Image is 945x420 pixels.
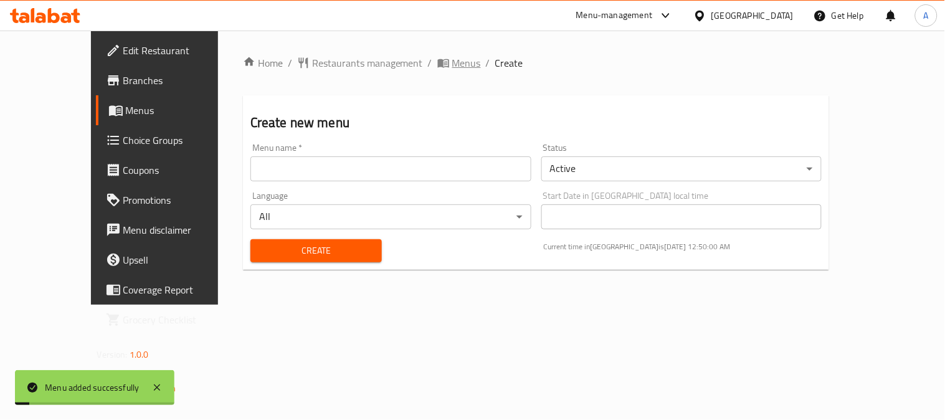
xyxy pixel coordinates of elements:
span: 1.0.0 [130,346,149,363]
p: Current time in [GEOGRAPHIC_DATA] is [DATE] 12:50:00 AM [544,241,822,252]
div: All [250,204,531,229]
h2: Create new menu [250,113,822,132]
a: Upsell [96,245,249,275]
div: Active [541,156,822,181]
span: Menus [452,55,481,70]
li: / [428,55,432,70]
span: Upsell [123,252,239,267]
input: Please enter Menu name [250,156,531,181]
span: Menus [126,103,239,118]
button: Create [250,239,382,262]
a: Menus [437,55,481,70]
a: Edit Restaurant [96,36,249,65]
span: Coverage Report [123,282,239,297]
a: Choice Groups [96,125,249,155]
span: A [924,9,929,22]
div: Menu added successfully [45,381,140,394]
a: Coupons [96,155,249,185]
span: Menu disclaimer [123,222,239,237]
a: Menus [96,95,249,125]
a: Restaurants management [297,55,423,70]
span: Choice Groups [123,133,239,148]
a: Home [243,55,283,70]
span: Get support on: [97,368,154,384]
li: / [486,55,490,70]
a: Coverage Report [96,275,249,305]
span: Coupons [123,163,239,178]
span: Branches [123,73,239,88]
span: Version: [97,346,128,363]
span: Create [495,55,523,70]
a: Promotions [96,185,249,215]
nav: breadcrumb [243,55,830,70]
div: [GEOGRAPHIC_DATA] [711,9,794,22]
span: Promotions [123,193,239,208]
span: Edit Restaurant [123,43,239,58]
a: Branches [96,65,249,95]
li: / [288,55,292,70]
a: Menu disclaimer [96,215,249,245]
div: Menu-management [576,8,653,23]
a: Grocery Checklist [96,305,249,335]
span: Grocery Checklist [123,312,239,327]
span: Create [260,243,372,259]
span: Restaurants management [312,55,423,70]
